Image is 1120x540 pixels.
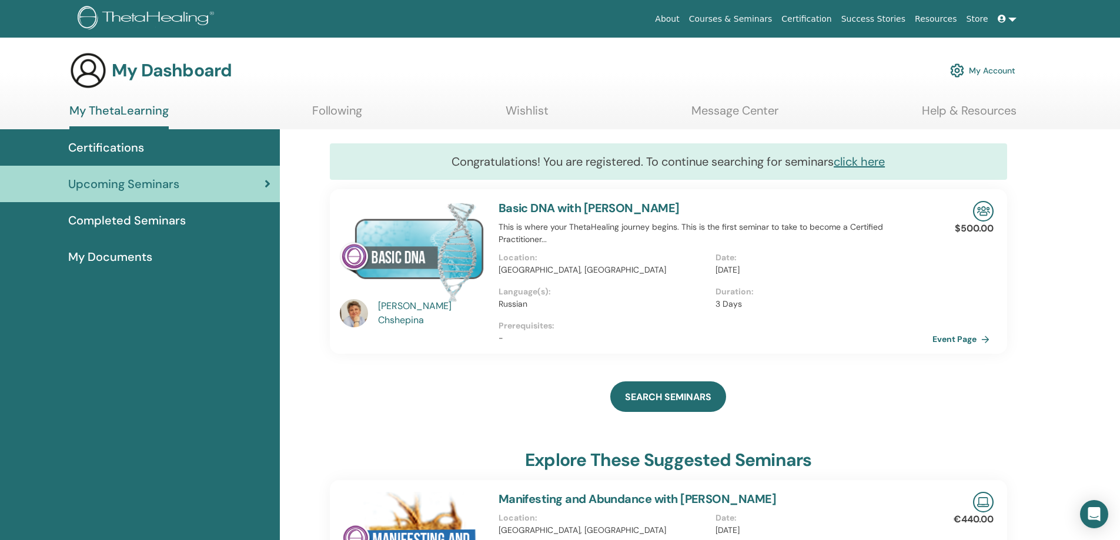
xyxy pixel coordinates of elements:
img: Basic DNA [340,201,484,303]
a: My ThetaLearning [69,103,169,129]
a: Message Center [691,103,778,126]
img: generic-user-icon.jpg [69,52,107,89]
p: Date : [716,512,925,524]
a: My Account [950,58,1015,83]
a: click here [834,154,885,169]
a: Certification [777,8,836,30]
a: Following [312,103,362,126]
p: [DATE] [716,264,925,276]
img: In-Person Seminar [973,201,994,222]
span: Certifications [68,139,144,156]
p: €440.00 [954,512,994,526]
span: SEARCH SEMINARS [625,391,711,403]
p: $500.00 [955,222,994,236]
a: Wishlist [506,103,549,126]
span: Completed Seminars [68,212,186,229]
p: Location : [499,251,708,264]
div: Open Intercom Messenger [1080,500,1108,528]
h3: My Dashboard [112,60,232,81]
p: This is where your ThetaHealing journey begins. This is the first seminar to take to become a Cer... [499,221,932,246]
span: My Documents [68,248,152,266]
a: Event Page [932,330,994,348]
a: [PERSON_NAME] Chshepina [378,299,487,327]
p: Location : [499,512,708,524]
p: [GEOGRAPHIC_DATA], [GEOGRAPHIC_DATA] [499,524,708,536]
p: 3 Days [716,298,925,310]
a: Resources [910,8,962,30]
h3: explore these suggested seminars [525,450,811,471]
a: Help & Resources [922,103,1017,126]
p: Prerequisites : [499,320,932,332]
a: Courses & Seminars [684,8,777,30]
img: default.jpg [340,299,368,327]
span: Upcoming Seminars [68,175,179,193]
p: - [499,332,932,344]
p: [DATE] [716,524,925,536]
p: Duration : [716,286,925,298]
img: logo.png [78,6,218,32]
a: Basic DNA with [PERSON_NAME] [499,200,680,216]
div: Congratulations! You are registered. To continue searching for seminars [330,143,1007,180]
p: Date : [716,251,925,264]
p: Russian [499,298,708,310]
a: Store [962,8,993,30]
a: Manifesting and Abundance with [PERSON_NAME] [499,491,777,507]
img: Live Online Seminar [973,492,994,512]
a: About [650,8,684,30]
p: [GEOGRAPHIC_DATA], [GEOGRAPHIC_DATA] [499,264,708,276]
a: SEARCH SEMINARS [610,381,726,412]
p: Language(s) : [499,286,708,298]
img: cog.svg [950,61,964,81]
a: Success Stories [837,8,910,30]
